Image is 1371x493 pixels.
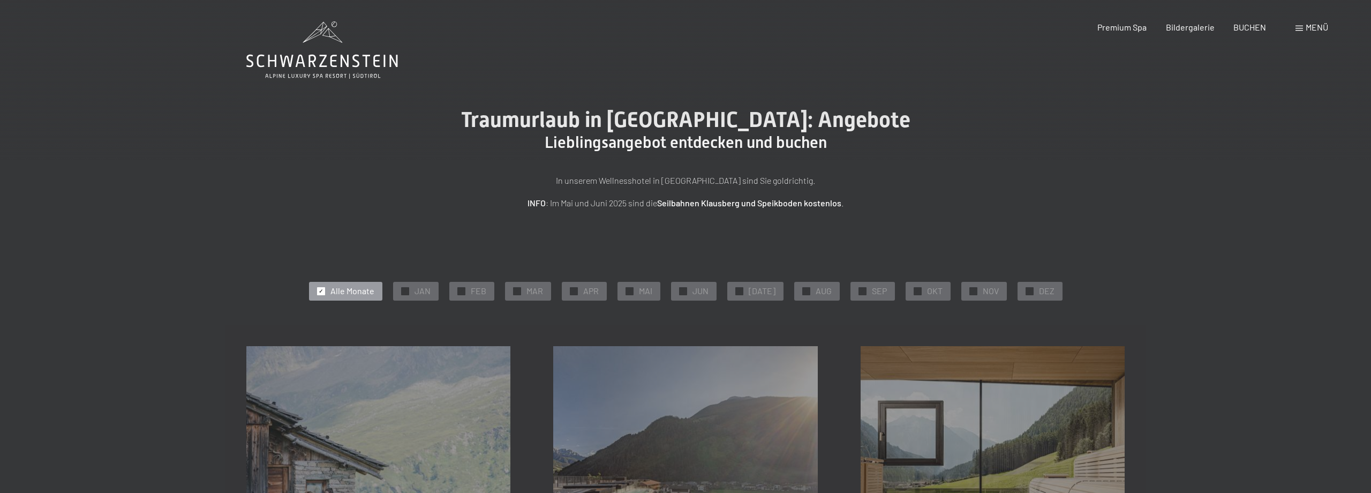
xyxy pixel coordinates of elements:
[418,174,953,188] p: In unserem Wellnesshotel in [GEOGRAPHIC_DATA] sind Sie goldrichtig.
[1233,22,1266,32] a: BUCHEN
[1097,22,1147,32] a: Premium Spa
[639,285,652,297] span: MAI
[1306,22,1328,32] span: Menü
[515,287,519,295] span: ✓
[657,198,841,208] strong: Seilbahnen Klausberg und Speikboden kostenlos
[915,287,920,295] span: ✓
[319,287,323,295] span: ✓
[330,285,374,297] span: Alle Monate
[983,285,999,297] span: NOV
[681,287,685,295] span: ✓
[749,285,775,297] span: [DATE]
[403,287,407,295] span: ✓
[971,287,975,295] span: ✓
[418,196,953,210] p: : Im Mai und Juni 2025 sind die .
[545,133,827,152] span: Lieblingsangebot entdecken und buchen
[872,285,887,297] span: SEP
[737,287,741,295] span: ✓
[1166,22,1215,32] a: Bildergalerie
[526,285,543,297] span: MAR
[627,287,631,295] span: ✓
[583,285,599,297] span: APR
[571,287,576,295] span: ✓
[1039,285,1054,297] span: DEZ
[1027,287,1031,295] span: ✓
[692,285,709,297] span: JUN
[860,287,864,295] span: ✓
[461,107,910,132] span: Traumurlaub in [GEOGRAPHIC_DATA]: Angebote
[459,287,463,295] span: ✓
[816,285,832,297] span: AUG
[528,198,546,208] strong: INFO
[804,287,808,295] span: ✓
[415,285,431,297] span: JAN
[471,285,486,297] span: FEB
[927,285,943,297] span: OKT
